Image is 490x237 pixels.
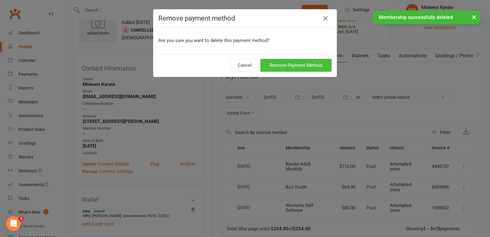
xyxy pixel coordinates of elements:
iframe: Intercom live chat [6,216,21,231]
button: × [469,10,480,24]
button: Remove Payment Method [260,59,332,72]
p: Are you sure you want to delete this payment method? [158,37,332,44]
button: Cancel [231,59,259,72]
span: 1 [19,216,24,221]
div: Membership successfully deleted [373,10,481,24]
